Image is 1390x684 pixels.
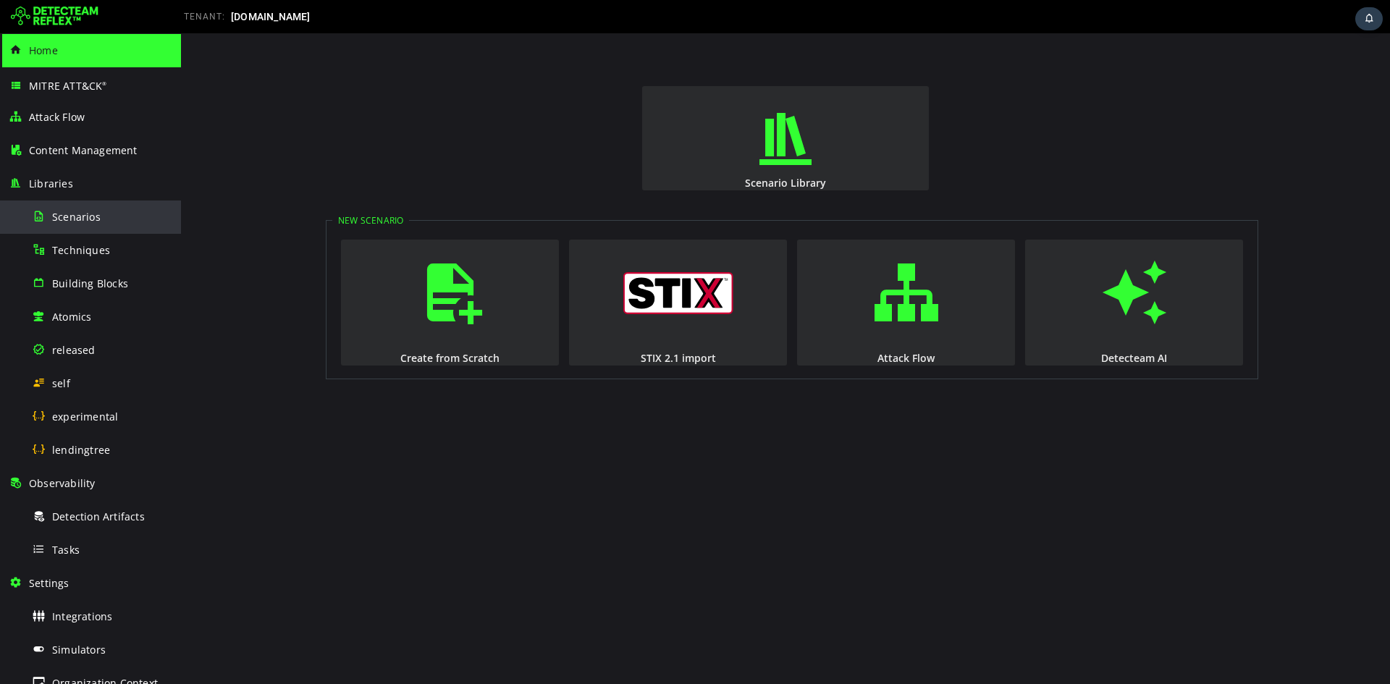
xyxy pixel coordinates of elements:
span: Integrations [52,609,112,623]
span: self [52,376,70,390]
span: Libraries [29,177,73,190]
sup: ® [102,80,106,87]
span: experimental [52,410,118,423]
span: lendingtree [52,443,110,457]
span: TENANT: [184,12,225,22]
span: Scenarios [52,210,101,224]
span: Home [29,43,58,57]
span: Observability [29,476,96,490]
span: MITRE ATT&CK [29,79,107,93]
div: Detecteam AI [843,318,1063,332]
span: Tasks [52,543,80,557]
span: Techniques [52,243,110,257]
span: Detection Artifacts [52,510,145,523]
button: Create from Scratch [160,206,378,332]
div: Task Notifications [1355,7,1383,30]
span: [DOMAIN_NAME] [231,11,311,22]
img: Detecteam logo [11,5,98,28]
button: STIX 2.1 import [388,206,606,332]
span: Attack Flow [29,110,85,124]
img: logo_stix.svg [442,239,552,281]
span: Simulators [52,643,106,656]
legend: New Scenario [151,181,228,193]
button: Attack Flow [616,206,834,332]
div: STIX 2.1 import [387,318,607,332]
div: Scenario Library [460,143,749,156]
div: Attack Flow [615,318,835,332]
span: Atomics [52,310,91,324]
button: Scenario Library [461,53,748,157]
span: released [52,343,96,357]
button: Detecteam AI [844,206,1062,332]
span: Content Management [29,143,138,157]
div: Create from Scratch [159,318,379,332]
span: Building Blocks [52,276,128,290]
span: Settings [29,576,69,590]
